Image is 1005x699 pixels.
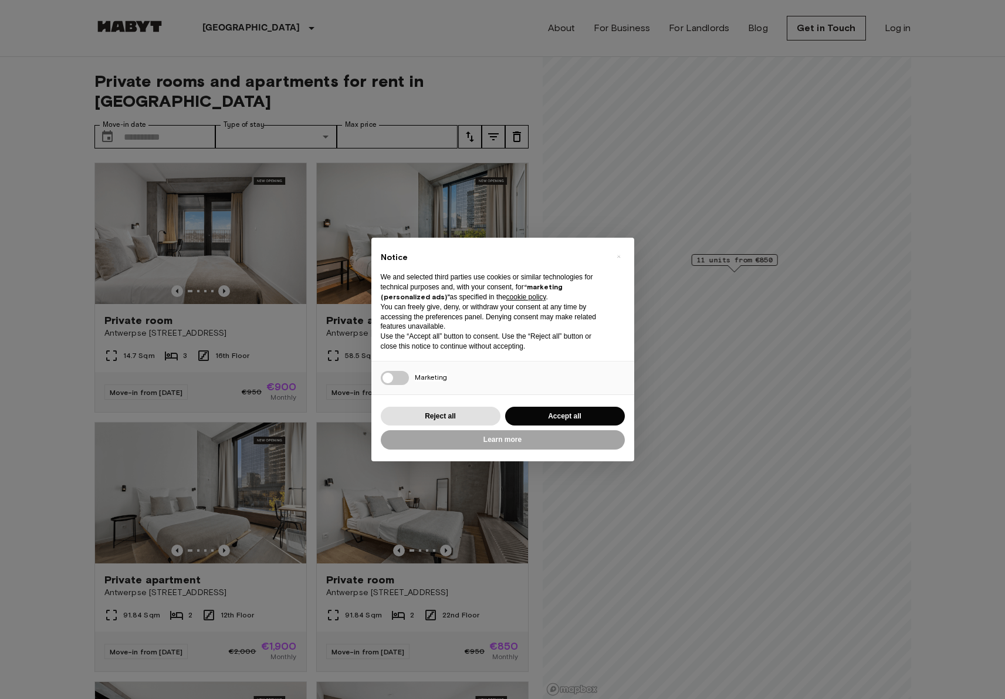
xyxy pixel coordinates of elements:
button: Learn more [381,430,625,450]
h2: Notice [381,252,606,264]
button: Close this notice [610,247,628,266]
button: Accept all [505,407,625,426]
span: Marketing [415,373,447,381]
p: You can freely give, deny, or withdraw your consent at any time by accessing the preferences pane... [381,302,606,332]
a: cookie policy [506,293,546,301]
strong: “marketing (personalized ads)” [381,282,563,301]
p: Use the “Accept all” button to consent. Use the “Reject all” button or close this notice to conti... [381,332,606,352]
span: × [617,249,621,264]
p: We and selected third parties use cookies or similar technologies for technical purposes and, wit... [381,272,606,302]
button: Reject all [381,407,500,426]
